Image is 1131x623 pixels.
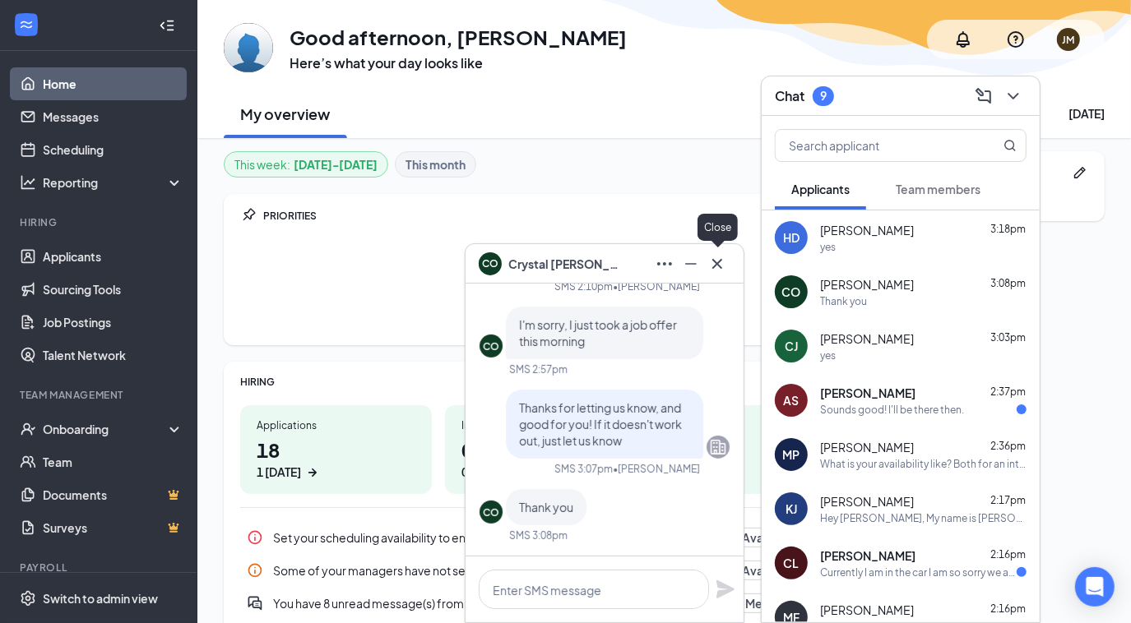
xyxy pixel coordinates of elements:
a: DocumentsCrown [43,478,183,511]
h3: Chat [775,87,804,105]
button: Read Messages [704,593,812,613]
div: This week : [234,155,378,173]
svg: Settings [20,590,36,607]
a: InfoSome of your managers have not set their interview availability yetSet AvailabilityPin [240,554,841,587]
svg: Company [708,437,728,457]
span: [PERSON_NAME] [820,493,914,510]
div: CO [483,339,499,353]
svg: Pin [240,207,257,224]
div: 9 [820,89,827,103]
svg: ChevronDown [1004,86,1023,106]
svg: Info [247,529,263,546]
div: 1 [DATE] [257,464,301,481]
svg: Info [247,562,263,579]
div: yes [820,240,836,254]
span: 3:18pm [990,223,1026,235]
svg: WorkstreamLogo [18,16,35,33]
span: 2:36pm [990,440,1026,452]
div: SMS 3:07pm [554,462,613,476]
div: MP [783,446,800,463]
div: AS [784,392,800,408]
span: Team members [896,182,980,196]
a: Interviews00 [DATE]ArrowRight [445,405,637,494]
span: Applicants [791,182,850,196]
div: SMS 3:08pm [509,528,568,542]
span: [PERSON_NAME] [820,330,914,347]
b: This month [406,155,466,173]
div: What is your availability like? Both for an interview and for working? [820,457,1027,471]
span: 3:08pm [990,277,1026,289]
img: Jeff Martin [224,23,273,72]
svg: MagnifyingGlass [1004,139,1017,152]
a: Home [43,67,183,100]
span: I'm sorry, I just took a job offer this morning [519,317,677,348]
svg: DoubleChatActive [247,595,263,611]
h2: My overview [241,104,331,124]
span: Thanks for letting us know, and good for you! If it doesn't work out, just let us know [519,400,682,448]
svg: Analysis [20,174,36,191]
div: Close [698,214,738,241]
svg: UserCheck [20,421,36,437]
div: Hey [PERSON_NAME], My name is [PERSON_NAME] am the Area Coach with [PERSON_NAME]. I have both ins... [820,511,1027,525]
button: Minimize [678,251,704,277]
div: Applications [257,418,415,432]
div: CL [784,555,800,571]
svg: Plane [716,579,735,599]
a: Scheduling [43,133,183,166]
div: HIRING [240,375,841,389]
span: • [PERSON_NAME] [613,279,700,293]
span: 2:16pm [990,602,1026,615]
h1: Good afternoon, [PERSON_NAME] [290,23,627,51]
span: 2:16pm [990,548,1026,561]
span: • [PERSON_NAME] [613,462,700,476]
a: InfoSet your scheduling availability to ensure interviews can be set upAdd AvailabilityPin [240,521,841,554]
svg: Cross [707,254,727,274]
a: Team [43,445,183,478]
div: New hires [666,418,825,432]
svg: Notifications [953,30,973,49]
svg: ArrowRight [304,464,321,481]
h1: 0 [461,436,620,481]
svg: Pen [1072,164,1088,181]
span: [PERSON_NAME] [820,385,915,401]
div: PRIORITIES [263,209,841,223]
a: Job Postings [43,306,183,339]
div: You have 8 unread message(s) from active applicants [240,587,841,620]
a: Applications181 [DATE]ArrowRight [240,405,432,494]
div: Currently I am in the car I am so sorry we are on our way to the [GEOGRAPHIC_DATA], would we be a... [820,565,1017,579]
div: Interviews [461,418,620,432]
span: Crystal [PERSON_NAME] [508,255,623,273]
svg: QuestionInfo [1006,30,1026,49]
a: SurveysCrown [43,511,183,544]
button: ComposeMessage [971,83,997,109]
a: Messages [43,100,183,133]
h1: 18 [257,436,415,481]
svg: Minimize [681,254,701,274]
a: Applicants [43,240,183,273]
div: KJ [786,501,797,517]
svg: Ellipses [655,254,674,274]
h3: Here’s what your day looks like [290,54,627,72]
div: HD [783,229,800,246]
div: JM [1063,33,1075,47]
div: CO [782,284,801,300]
div: Switch to admin view [43,590,158,607]
a: New hires00 [DATE]ArrowRight [650,405,841,494]
a: DoubleChatActiveYou have 8 unread message(s) from active applicantsRead MessagesPin [240,587,841,620]
span: Thank you [519,500,573,515]
div: Some of your managers have not set their interview availability yet [273,562,700,579]
div: Thank you [820,294,867,308]
span: 3:03pm [990,331,1026,344]
button: Cross [704,251,730,277]
div: You have 8 unread message(s) from active applicants [273,595,694,611]
svg: ComposeMessage [974,86,994,106]
button: Add Availability [707,528,812,547]
span: [PERSON_NAME] [820,276,914,293]
span: [PERSON_NAME] [820,439,914,455]
a: Sourcing Tools [43,273,183,306]
div: Set your scheduling availability to ensure interviews can be set up [240,521,841,554]
span: [PERSON_NAME] [820,602,914,618]
span: 2:17pm [990,494,1026,506]
div: Hiring [20,215,180,229]
div: Some of your managers have not set their interview availability yet [240,554,841,587]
